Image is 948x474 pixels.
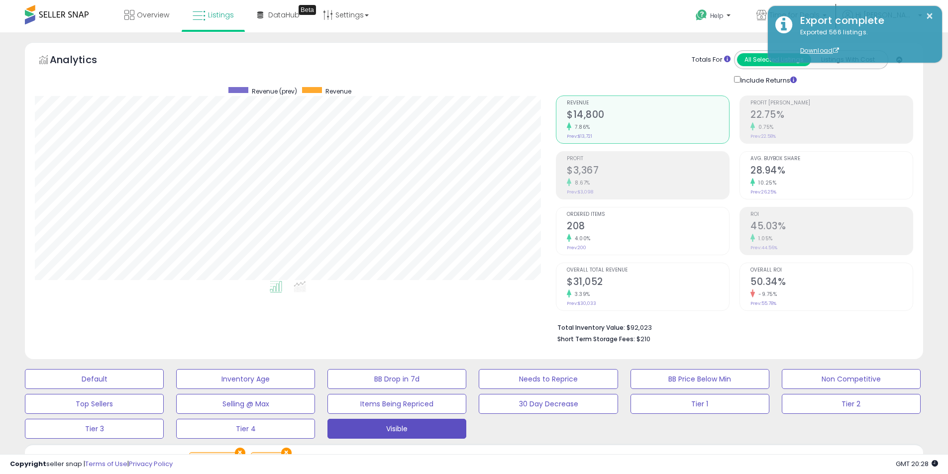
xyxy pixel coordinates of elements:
[327,394,466,414] button: Items Being Repriced
[755,179,776,187] small: 10.25%
[631,369,769,389] button: BB Price Below Min
[567,212,729,217] span: Ordered Items
[896,459,938,469] span: 2025-09-15 20:28 GMT
[695,9,708,21] i: Get Help
[727,74,809,86] div: Include Returns
[208,10,234,20] span: Listings
[557,323,625,332] b: Total Inventory Value:
[50,53,116,69] h5: Analytics
[85,459,127,469] a: Terms of Use
[176,419,315,439] button: Tier 4
[750,165,913,178] h2: 28.94%
[750,245,777,251] small: Prev: 44.56%
[793,28,935,56] div: Exported 566 listings.
[800,46,839,55] a: Download
[750,156,913,162] span: Avg. Buybox Share
[567,220,729,234] h2: 208
[567,156,729,162] span: Profit
[571,179,590,187] small: 8.67%
[755,290,777,298] small: -9.75%
[750,133,776,139] small: Prev: 22.58%
[479,394,618,414] button: 30 Day Decrease
[557,335,635,343] b: Short Term Storage Fees:
[567,189,593,195] small: Prev: $3,098
[755,123,774,131] small: 0.75%
[176,394,315,414] button: Selling @ Max
[235,448,245,458] button: ×
[281,448,292,458] button: ×
[750,100,913,106] span: Profit [PERSON_NAME]
[774,452,923,462] p: Listing States:
[782,369,921,389] button: Non Competitive
[10,459,46,469] strong: Copyright
[750,300,776,306] small: Prev: 55.78%
[176,369,315,389] button: Inventory Age
[737,53,811,66] button: All Selected Listings
[25,369,164,389] button: Default
[688,1,740,32] a: Help
[710,11,724,20] span: Help
[750,220,913,234] h2: 45.03%
[25,394,164,414] button: Top Sellers
[327,419,466,439] button: Visible
[567,100,729,106] span: Revenue
[567,109,729,122] h2: $14,800
[137,10,169,20] span: Overview
[692,55,731,65] div: Totals For
[926,10,934,22] button: ×
[750,212,913,217] span: ROI
[327,369,466,389] button: BB Drop in 7d
[750,276,913,289] h2: 50.34%
[750,268,913,273] span: Overall ROI
[567,133,592,139] small: Prev: $13,721
[755,235,773,242] small: 1.05%
[782,394,921,414] button: Tier 2
[571,235,591,242] small: 4.00%
[631,394,769,414] button: Tier 1
[557,321,906,333] li: $92,023
[567,300,596,306] small: Prev: $30,033
[268,10,300,20] span: DataHub
[567,245,586,251] small: Prev: 200
[567,268,729,273] span: Overall Total Revenue
[567,165,729,178] h2: $3,367
[299,5,316,15] div: Tooltip anchor
[10,460,173,469] div: seller snap | |
[571,290,590,298] small: 3.39%
[479,369,618,389] button: Needs to Reprice
[129,459,173,469] a: Privacy Policy
[750,189,776,195] small: Prev: 26.25%
[25,419,164,439] button: Tier 3
[325,87,351,95] span: Revenue
[636,334,650,344] span: $210
[571,123,590,131] small: 7.86%
[567,276,729,289] h2: $31,052
[793,13,935,28] div: Export complete
[252,87,297,95] span: Revenue (prev)
[750,109,913,122] h2: 22.75%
